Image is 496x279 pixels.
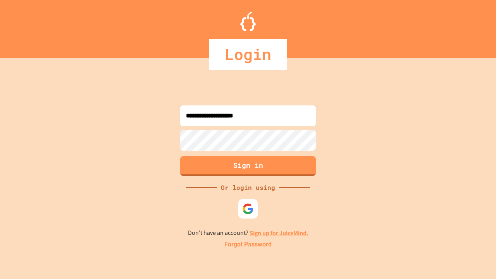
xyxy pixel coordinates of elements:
a: Sign up for JuiceMind. [250,229,308,237]
img: Logo.svg [240,12,256,31]
div: Login [209,39,287,70]
a: Forgot Password [224,240,272,249]
div: Or login using [217,183,279,192]
p: Don't have an account? [188,228,308,238]
img: google-icon.svg [242,203,254,215]
button: Sign in [180,156,316,176]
